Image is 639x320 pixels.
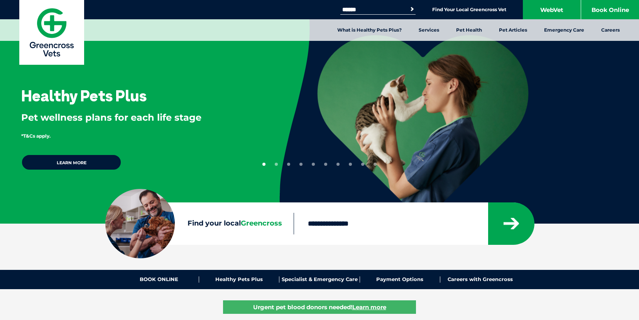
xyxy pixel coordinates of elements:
[21,88,147,103] h3: Healthy Pets Plus
[199,276,279,283] a: Healthy Pets Plus
[279,276,360,283] a: Specialist & Emergency Care
[324,163,327,166] button: 6 of 10
[21,111,254,124] p: Pet wellness plans for each life stage
[223,300,416,314] a: Urgent pet blood donors needed!Learn more
[349,163,352,166] button: 8 of 10
[408,5,416,13] button: Search
[262,163,265,166] button: 1 of 10
[241,219,282,227] span: Greencross
[336,163,340,166] button: 7 of 10
[448,19,490,41] a: Pet Health
[410,19,448,41] a: Services
[312,163,315,166] button: 5 of 10
[275,163,278,166] button: 2 of 10
[361,163,364,166] button: 9 of 10
[490,19,536,41] a: Pet Articles
[536,19,593,41] a: Emergency Care
[287,163,290,166] button: 3 of 10
[440,276,520,283] a: Careers with Greencross
[21,154,122,170] a: Learn more
[352,303,386,311] u: Learn more
[21,133,51,139] span: *T&Cs apply.
[593,19,628,41] a: Careers
[299,163,303,166] button: 4 of 10
[374,163,377,166] button: 10 of 10
[432,7,506,13] a: Find Your Local Greencross Vet
[119,276,199,283] a: BOOK ONLINE
[329,19,410,41] a: What is Healthy Pets Plus?
[105,218,294,229] label: Find your local
[360,276,440,283] a: Payment Options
